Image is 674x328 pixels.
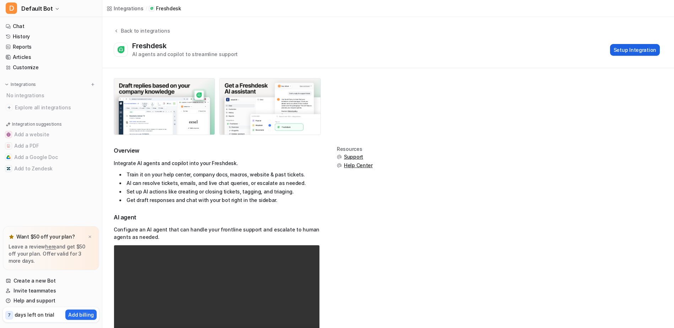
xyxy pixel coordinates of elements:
img: Add a Google Doc [6,155,11,159]
p: Want $50 off your plan? [16,233,75,240]
button: Add billing [65,310,97,320]
p: days left on trial [15,311,54,318]
span: Default Bot [21,4,53,13]
div: AI agents and copilot to streamline support [132,50,238,58]
div: No integrations [4,89,99,101]
a: here [45,244,56,250]
div: Integrate AI agents and copilot into your Freshdesk. [114,159,320,204]
img: Add to Zendesk [6,166,11,171]
li: Get draft responses and chat with your bot right in the sidebar. [119,196,320,204]
p: Integration suggestions [12,121,61,127]
p: Configure an AI agent that can handle your frontline support and escalate to human agents as needed. [114,226,320,241]
img: expand menu [4,82,9,87]
h2: Overview [114,146,320,155]
span: D [6,2,17,14]
div: Freshdesk [132,42,169,50]
button: Add a Google DocAdd a Google Doc [3,152,99,163]
p: Leave a review and get $50 off your plan. Offer valid for 3 more days. [9,243,93,264]
h3: AI agent [114,213,320,222]
a: Create a new Bot [3,276,99,286]
img: support.svg [337,154,342,159]
a: Invite teammates [3,286,99,296]
div: Back to integrations [119,27,170,34]
a: History [3,32,99,42]
p: Add billing [68,311,94,318]
button: Add a websiteAdd a website [3,129,99,140]
li: Set up AI actions like creating or closing tickets, tagging, and triaging. [119,187,320,196]
button: Add a PDFAdd a PDF [3,140,99,152]
p: Integrations [11,82,36,87]
img: Add a website [6,132,11,137]
button: Support [337,153,373,160]
span: Help Center [344,162,373,169]
div: Integrations [114,5,144,12]
img: explore all integrations [6,104,13,111]
a: Explore all integrations [3,103,99,113]
a: Articles [3,52,99,62]
li: AI can resolve tickets, emails, and live chat queries, or escalate as needed. [119,179,320,187]
div: Resources [337,146,373,152]
span: / [146,5,147,12]
img: menu_add.svg [90,82,95,87]
button: Help Center [337,162,373,169]
a: Customize [3,62,99,72]
img: star [9,234,14,240]
img: x [88,235,92,239]
img: support.svg [337,163,342,168]
button: Add to ZendeskAdd to Zendesk [3,163,99,174]
button: Back to integrations [114,27,170,42]
a: Reports [3,42,99,52]
button: Setup Integration [610,44,660,56]
a: Freshdesk [149,5,181,12]
p: 7 [8,312,11,318]
span: Support [344,153,363,160]
span: Explore all integrations [15,102,96,113]
img: Add a PDF [6,144,11,148]
li: Train it on your help center, company docs, macros, website & past tickets. [119,170,320,179]
a: Help and support [3,296,99,306]
p: Freshdesk [156,5,181,12]
a: Chat [3,21,99,31]
a: Integrations [107,5,144,12]
button: Integrations [3,81,38,88]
